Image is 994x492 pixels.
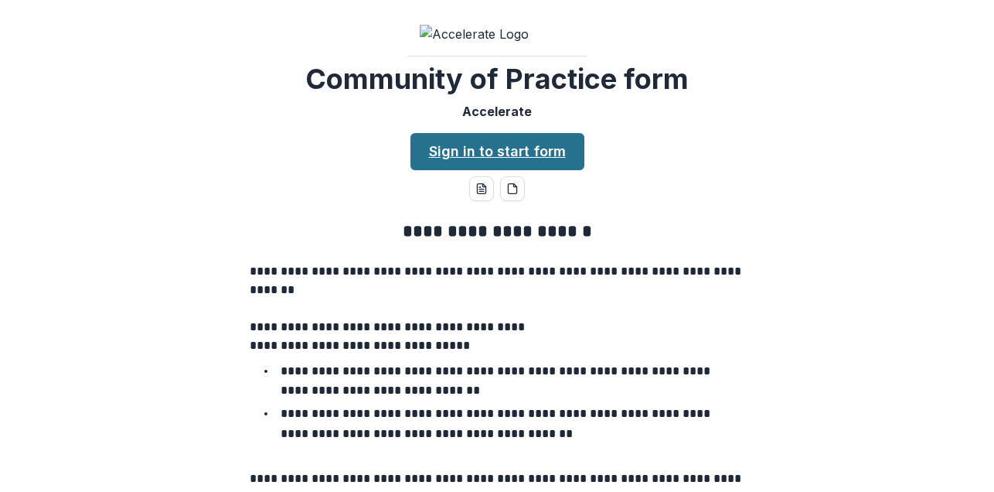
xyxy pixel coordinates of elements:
a: Sign in to start form [410,133,584,170]
img: Accelerate Logo [420,25,574,43]
p: Accelerate [462,102,532,121]
button: pdf-download [500,176,525,201]
button: word-download [469,176,494,201]
h2: Community of Practice form [305,63,689,96]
